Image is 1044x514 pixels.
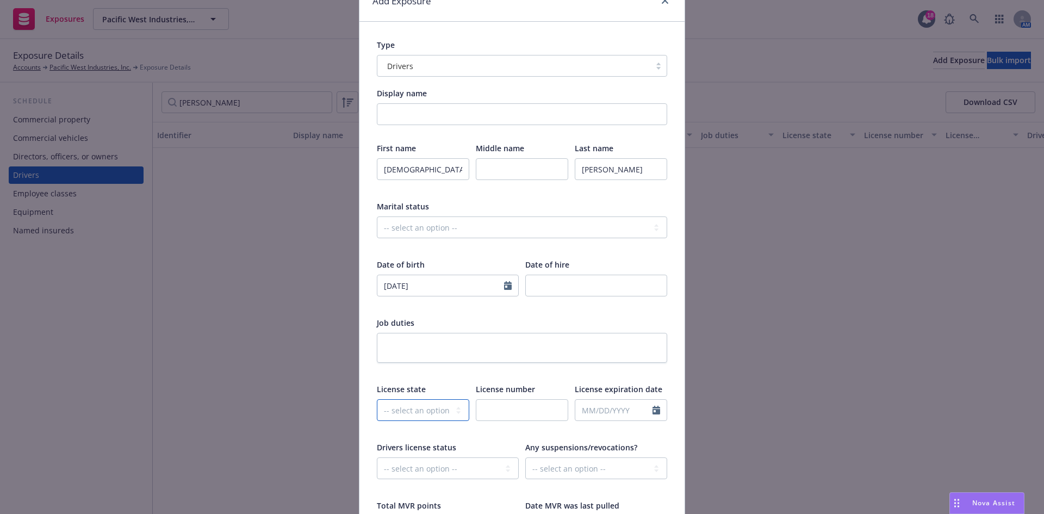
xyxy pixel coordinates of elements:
span: Type [377,40,395,50]
span: License number [476,384,535,394]
span: Last name [575,143,613,153]
span: Any suspensions/revocations? [525,442,637,453]
span: Total MVR points [377,500,441,511]
span: Job duties [377,318,414,328]
span: License state [377,384,426,394]
input: MM/DD/YYYY [575,400,652,420]
span: Middle name [476,143,524,153]
div: Drag to move [950,493,964,513]
span: License expiration date [575,384,662,394]
span: Display name [377,88,427,98]
button: Nova Assist [949,492,1024,514]
span: Date of hire [525,259,569,270]
span: Date MVR was last pulled [525,500,619,511]
span: Nova Assist [972,498,1015,507]
svg: Calendar [504,281,512,290]
svg: Calendar [652,406,660,414]
input: MM/DD/YYYY [377,275,504,296]
span: Drivers [383,60,645,72]
span: Date of birth [377,259,425,270]
span: First name [377,143,416,153]
span: Drivers license status [377,442,456,453]
span: Drivers [387,60,413,72]
span: Marital status [377,201,429,212]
